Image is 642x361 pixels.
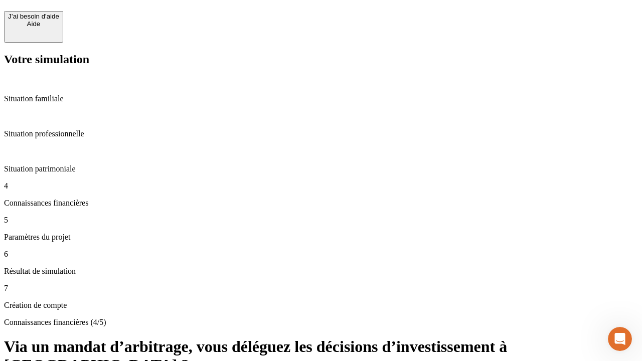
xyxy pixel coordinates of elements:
button: J’ai besoin d'aideAide [4,11,63,43]
p: Paramètres du projet [4,233,638,242]
p: 4 [4,182,638,191]
p: Résultat de simulation [4,267,638,276]
p: 7 [4,284,638,293]
div: Aide [8,20,59,28]
p: Création de compte [4,301,638,310]
p: Connaissances financières [4,199,638,208]
h2: Votre simulation [4,53,638,66]
p: 5 [4,216,638,225]
p: Situation professionnelle [4,129,638,138]
p: Connaissances financières (4/5) [4,318,638,327]
div: J’ai besoin d'aide [8,13,59,20]
p: 6 [4,250,638,259]
p: Situation patrimoniale [4,164,638,173]
iframe: Intercom live chat [608,327,632,351]
p: Situation familiale [4,94,638,103]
